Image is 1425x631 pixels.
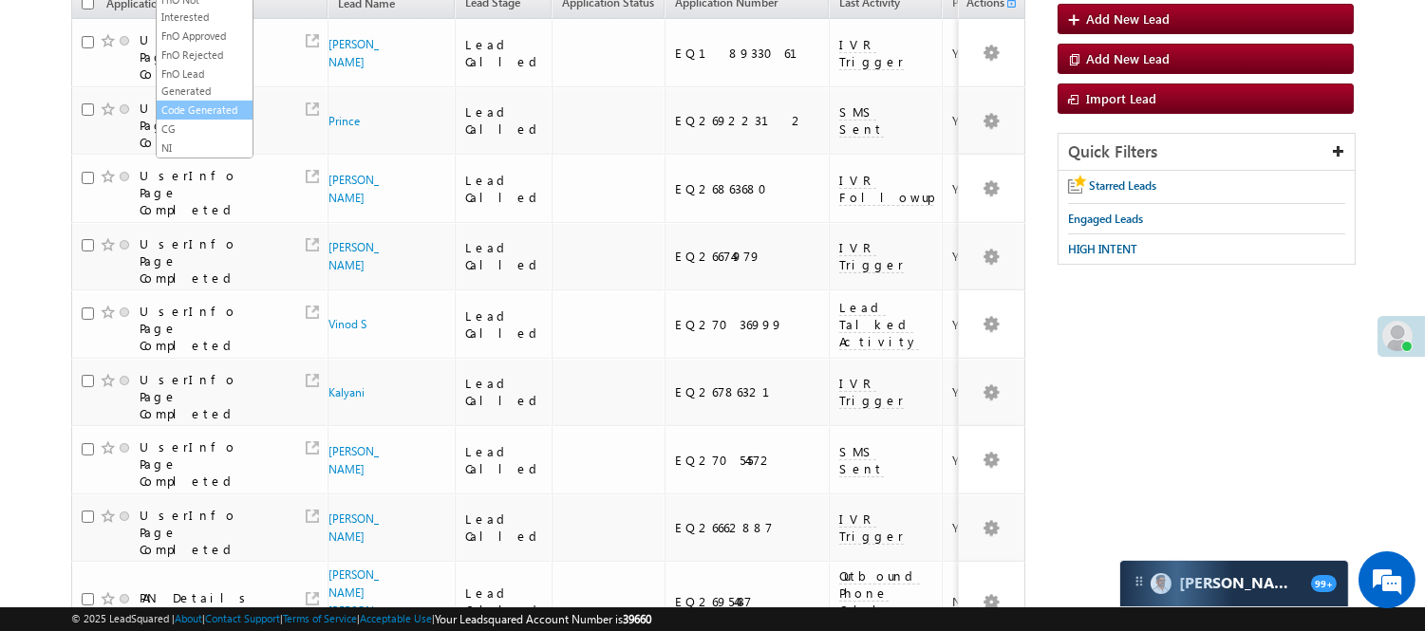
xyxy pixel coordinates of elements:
[465,585,544,619] div: Lead Called
[675,248,820,265] div: EQ26674979
[952,180,1022,197] div: Yes_LP
[140,31,282,83] div: UserInfo Page Completed
[140,589,282,623] div: PAN Details Completed
[675,593,820,610] div: EQ26954437
[328,173,379,205] a: [PERSON_NAME]
[1068,242,1137,256] span: HIGH INTENT
[140,100,282,151] div: UserInfo Page Completed
[157,139,253,157] a: NI
[839,375,904,409] span: IVR Trigger
[1119,560,1349,607] div: carter-dragCarter[PERSON_NAME]99+
[140,235,282,287] div: UserInfo Page Completed
[140,507,282,558] div: UserInfo Page Completed
[465,375,544,409] div: Lead Called
[360,612,432,624] a: Acceptable Use
[157,46,253,64] a: FnO Rejected
[328,37,379,69] a: [PERSON_NAME]
[328,240,379,272] a: [PERSON_NAME]
[465,307,544,342] div: Lead Called
[328,444,379,476] a: [PERSON_NAME]
[140,167,282,218] div: UserInfo Page Completed
[465,239,544,273] div: Lead Called
[283,612,357,624] a: Terms of Service
[1132,574,1147,589] img: carter-drag
[952,112,1022,129] div: Yes_ALCP
[839,36,904,70] span: IVR Trigger
[839,239,904,273] span: IVR Trigger
[328,511,379,544] a: [PERSON_NAME]
[675,180,820,197] div: EQ26863680
[675,452,820,469] div: EQ27054572
[839,510,904,545] span: IVR Trigger
[675,112,820,129] div: EQ26922312
[1311,575,1337,592] span: 99+
[465,443,544,477] div: Lead Called
[675,316,820,333] div: EQ27036999
[157,65,253,100] a: FnO Lead Generated
[465,36,544,70] div: Lead Called
[465,172,544,206] div: Lead Called
[157,121,253,138] a: CG
[1179,574,1302,592] span: Carter
[328,385,365,399] a: Kalyani
[140,303,282,354] div: UserInfo Page Completed
[839,172,933,206] span: IVR Followup
[952,452,1022,469] div: Yes_LP
[465,510,544,545] div: Lead Called
[623,612,651,626] span: 39660
[952,383,1022,400] div: Yes_LP
[675,519,820,536] div: EQ26662887
[140,438,282,490] div: UserInfo Page Completed
[1089,178,1156,193] span: Starred Leads
[952,45,1022,62] div: Yes_LP
[465,103,544,138] div: Lead Called
[839,103,884,138] span: SMS Sent
[1059,134,1355,171] div: Quick Filters
[328,114,360,128] a: Prince
[175,612,202,624] a: About
[1068,212,1143,226] span: Engaged Leads
[675,45,820,62] div: EQ18933061
[1086,90,1156,106] span: Import Lead
[1086,50,1170,66] span: Add New Lead
[952,248,1022,265] div: Yes_LP
[952,519,1022,536] div: Yes_LP
[71,610,651,628] span: © 2025 LeadSquared | | | | |
[839,443,884,477] span: SMS Sent
[1086,10,1170,27] span: Add New Lead
[675,383,820,400] div: EQ26786321
[435,612,651,626] span: Your Leadsquared Account Number is
[952,316,1022,333] div: Yes_LP
[1151,573,1172,594] img: Carter
[839,299,919,350] span: Lead Talked Activity
[328,317,366,331] a: Vinod S
[140,371,282,422] div: UserInfo Page Completed
[205,612,280,624] a: Contact Support
[157,28,253,45] a: FnO Approved
[952,593,1022,610] div: NULL
[157,102,253,119] a: Code Generated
